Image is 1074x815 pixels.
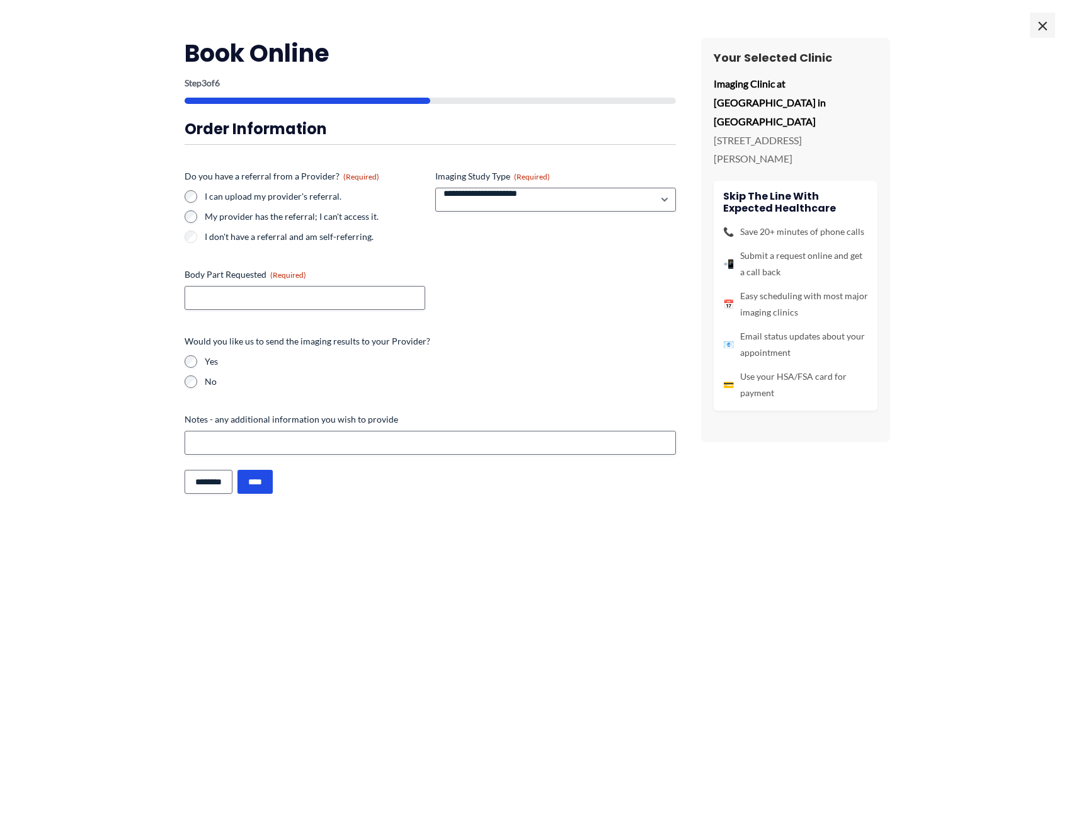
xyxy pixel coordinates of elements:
[185,170,379,183] legend: Do you have a referral from a Provider?
[435,170,676,183] label: Imaging Study Type
[723,224,734,240] span: 📞
[723,328,868,361] li: Email status updates about your appointment
[514,172,550,181] span: (Required)
[205,375,676,388] label: No
[723,256,734,272] span: 📲
[343,172,379,181] span: (Required)
[202,77,207,88] span: 3
[723,368,868,401] li: Use your HSA/FSA card for payment
[270,270,306,280] span: (Required)
[185,38,676,69] h2: Book Online
[714,131,877,168] p: [STREET_ADDRESS][PERSON_NAME]
[205,355,676,368] label: Yes
[723,248,868,280] li: Submit a request online and get a call back
[723,190,868,214] h4: Skip the line with Expected Healthcare
[723,296,734,312] span: 📅
[714,74,877,130] p: Imaging Clinic at [GEOGRAPHIC_DATA] in [GEOGRAPHIC_DATA]
[714,50,877,65] h3: Your Selected Clinic
[723,377,734,393] span: 💳
[185,413,676,426] label: Notes - any additional information you wish to provide
[723,288,868,321] li: Easy scheduling with most major imaging clinics
[185,268,425,281] label: Body Part Requested
[205,231,425,243] label: I don't have a referral and am self-referring.
[185,119,676,139] h3: Order Information
[185,79,676,88] p: Step of
[185,335,430,348] legend: Would you like us to send the imaging results to your Provider?
[1030,13,1055,38] span: ×
[723,224,868,240] li: Save 20+ minutes of phone calls
[205,210,425,223] label: My provider has the referral; I can't access it.
[723,336,734,353] span: 📧
[205,190,425,203] label: I can upload my provider's referral.
[215,77,220,88] span: 6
